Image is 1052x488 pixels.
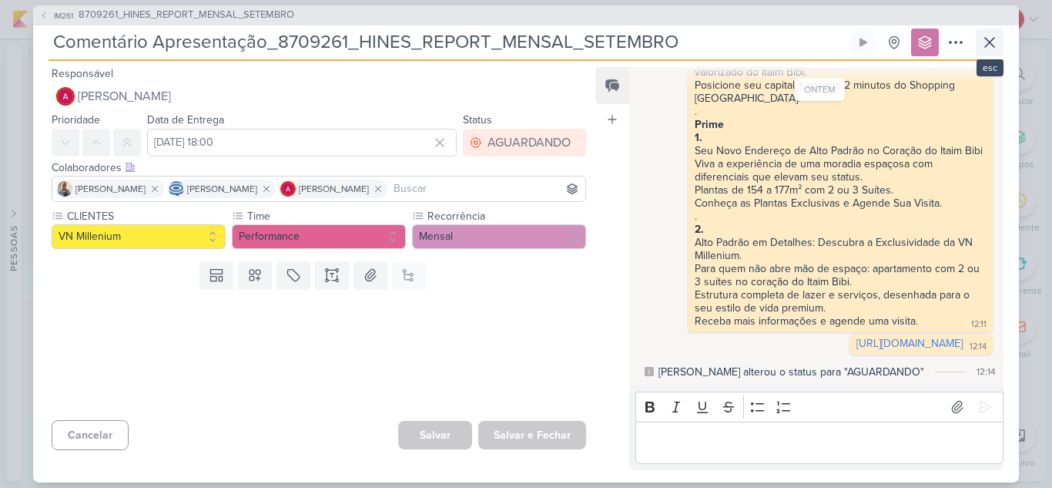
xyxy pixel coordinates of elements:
div: Alto Padrão em Detalhes: Descubra a Exclusividade da VN Millenium. [695,236,986,262]
span: [PERSON_NAME] [78,87,171,106]
button: Mensal [412,224,586,249]
div: Seu Novo Endereço de Alto Padrão no Coração do Itaim Bibi [695,144,986,157]
div: esc [977,59,1003,76]
img: Caroline Traven De Andrade [169,181,184,197]
button: [PERSON_NAME] [52,82,586,110]
strong: 1. [695,131,702,144]
div: Posicione seu capital a apenas 2 minutos do Shopping [GEOGRAPHIC_DATA]. [695,79,986,105]
div: Colaboradores [52,160,586,176]
span: [PERSON_NAME] [187,182,257,196]
div: Conheça as Plantas Exclusivas e Agende Sua Visita. [695,197,986,210]
button: VN Millenium [52,224,226,249]
strong: 2. [695,223,704,236]
label: Recorrência [426,208,586,224]
img: Alessandra Gomes [280,181,296,197]
strong: Prime [695,118,724,131]
button: Cancelar [52,420,129,450]
div: Editor toolbar [635,392,1003,422]
img: Iara Santos [57,181,72,197]
label: Responsável [52,67,113,80]
span: [PERSON_NAME] [299,182,369,196]
div: 12:14 [970,341,987,353]
div: AGUARDANDO [487,133,571,152]
div: 12:11 [971,318,987,331]
button: Performance [232,224,406,249]
div: . [695,210,986,223]
input: Select a date [147,129,457,156]
a: [URL][DOMAIN_NAME] [856,337,963,350]
img: Alessandra Gomes [56,87,75,106]
span: [PERSON_NAME] [75,182,146,196]
div: Para quem não abre mão de espaço: apartamento com 2 ou 3 suítes no coração do Itaim Bibi. [695,262,986,288]
div: Editor editing area: main [635,422,1003,464]
div: 12:14 [977,365,996,379]
div: Estrutura completa de lazer e serviços, desenhada para o seu estilo de vida premium. [695,288,986,315]
label: Status [463,113,492,126]
label: CLIENTES [65,208,226,224]
div: Este log é visível à todos no kard [645,367,654,376]
div: Ligar relógio [857,36,869,49]
div: Alessandra alterou o status para "AGUARDANDO" [658,364,924,380]
label: Prioridade [52,113,100,126]
input: Kard Sem Título [49,29,846,56]
button: AGUARDANDO [463,129,586,156]
input: Buscar [390,180,582,198]
label: Data de Entrega [147,113,224,126]
div: Receba mais informações e agende uma visita. [695,315,918,328]
div: Plantas de 154 a 177m² com 2 ou 3 Suítes. [695,183,986,197]
label: Time [246,208,406,224]
div: Viva a experiência de uma moradia espaçosa com diferenciais que elevam seu status. [695,157,986,183]
div: . [695,105,986,118]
